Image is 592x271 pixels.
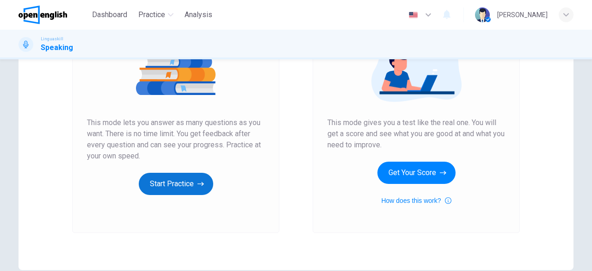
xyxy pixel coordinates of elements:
button: Get Your Score [377,162,456,184]
button: Start Practice [139,173,213,195]
button: Dashboard [88,6,131,23]
button: How does this work? [381,195,451,206]
span: Analysis [185,9,212,20]
div: [PERSON_NAME] [497,9,548,20]
a: OpenEnglish logo [18,6,88,24]
button: Analysis [181,6,216,23]
span: This mode gives you a test like the real one. You will get a score and see what you are good at a... [327,117,505,151]
img: en [407,12,419,19]
span: Dashboard [92,9,127,20]
span: This mode lets you answer as many questions as you want. There is no time limit. You get feedback... [87,117,265,162]
span: Practice [138,9,165,20]
button: Practice [135,6,177,23]
img: OpenEnglish logo [18,6,67,24]
h1: Speaking [41,42,73,53]
img: Profile picture [475,7,490,22]
span: Linguaskill [41,36,63,42]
